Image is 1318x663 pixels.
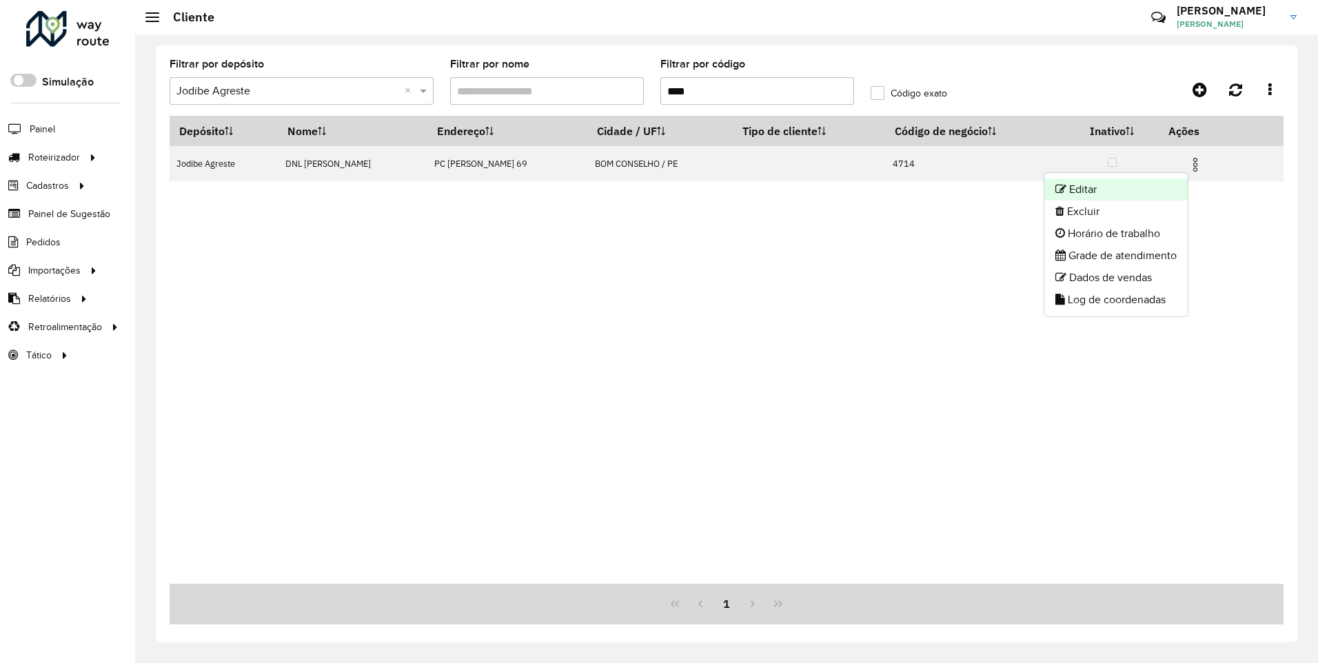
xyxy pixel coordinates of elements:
span: Retroalimentação [28,320,102,334]
li: Dados de vendas [1044,267,1188,289]
th: Ações [1159,116,1242,145]
td: DNL [PERSON_NAME] [278,146,427,181]
li: Grade de atendimento [1044,245,1188,267]
th: Nome [278,116,427,146]
a: Contato Rápido [1144,3,1173,32]
span: Painel de Sugestão [28,207,110,221]
label: Filtrar por código [660,56,745,72]
th: Tipo de cliente [733,116,886,146]
button: 1 [713,591,740,617]
span: Cadastros [26,178,69,193]
td: 4714 [886,146,1065,181]
th: Inativo [1065,116,1159,146]
span: Pedidos [26,235,61,249]
td: BOM CONSELHO / PE [588,146,733,181]
h2: Cliente [159,10,214,25]
label: Filtrar por depósito [170,56,264,72]
li: Horário de trabalho [1044,223,1188,245]
span: Tático [26,348,52,363]
label: Simulação [42,74,94,90]
label: Código exato [871,86,947,101]
li: Excluir [1044,201,1188,223]
label: Filtrar por nome [450,56,529,72]
li: Log de coordenadas [1044,289,1188,311]
span: Relatórios [28,292,71,306]
th: Código de negócio [886,116,1065,146]
th: Depósito [170,116,278,146]
td: Jodibe Agreste [170,146,278,181]
span: Importações [28,263,81,278]
span: Painel [30,122,55,136]
span: Roteirizador [28,150,80,165]
td: PC [PERSON_NAME] 69 [427,146,588,181]
span: Clear all [405,83,416,99]
th: Endereço [427,116,588,146]
h3: [PERSON_NAME] [1177,4,1280,17]
th: Cidade / UF [588,116,733,146]
li: Editar [1044,178,1188,201]
span: [PERSON_NAME] [1177,18,1280,30]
